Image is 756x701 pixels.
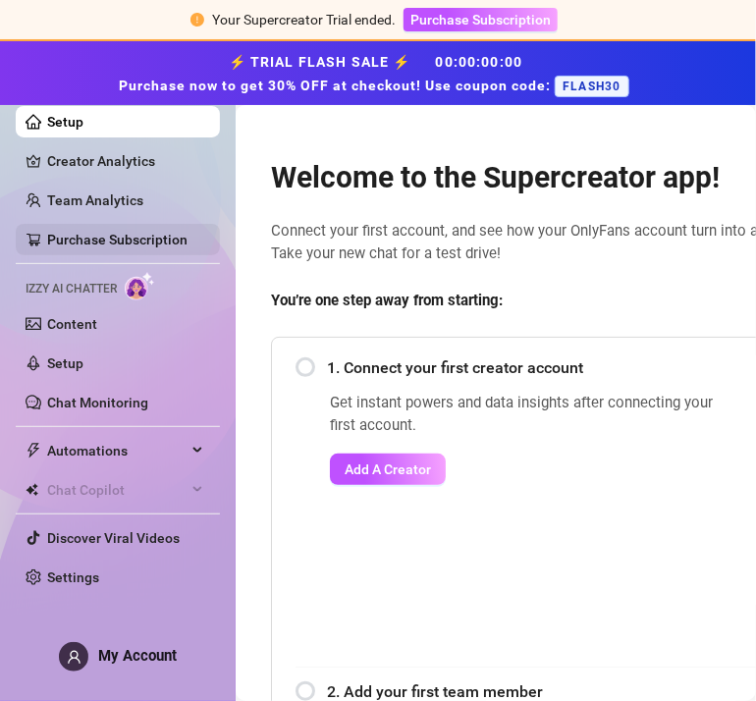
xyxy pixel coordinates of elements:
[98,647,177,665] span: My Account
[330,454,446,485] button: Add A Creator
[345,461,431,477] span: Add A Creator
[47,114,83,130] a: Setup
[410,12,551,27] span: Purchase Subscription
[436,54,523,70] span: 00 : 00 : 00 : 00
[47,395,148,410] a: Chat Monitoring
[555,76,628,97] span: FLASH30
[404,8,558,31] button: Purchase Subscription
[47,316,97,332] a: Content
[47,192,143,208] a: Team Analytics
[26,280,117,298] span: Izzy AI Chatter
[330,392,726,438] span: Get instant powers and data insights after connecting your first account.
[47,435,187,466] span: Automations
[26,443,41,458] span: thunderbolt
[47,569,99,585] a: Settings
[271,292,503,309] strong: You’re one step away from starting:
[47,145,204,177] a: Creator Analytics
[404,12,558,27] a: Purchase Subscription
[119,54,636,93] strong: ⚡ TRIAL FLASH SALE ⚡
[47,474,187,506] span: Chat Copilot
[330,454,726,485] a: Add A Creator
[67,650,81,665] span: user
[47,530,180,546] a: Discover Viral Videos
[26,483,38,497] img: Chat Copilot
[212,12,396,27] span: Your Supercreator Trial ended.
[47,355,83,371] a: Setup
[190,13,204,27] span: exclamation-circle
[47,232,188,247] a: Purchase Subscription
[119,78,555,93] strong: Purchase now to get 30% OFF at checkout! Use coupon code:
[125,272,155,300] img: AI Chatter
